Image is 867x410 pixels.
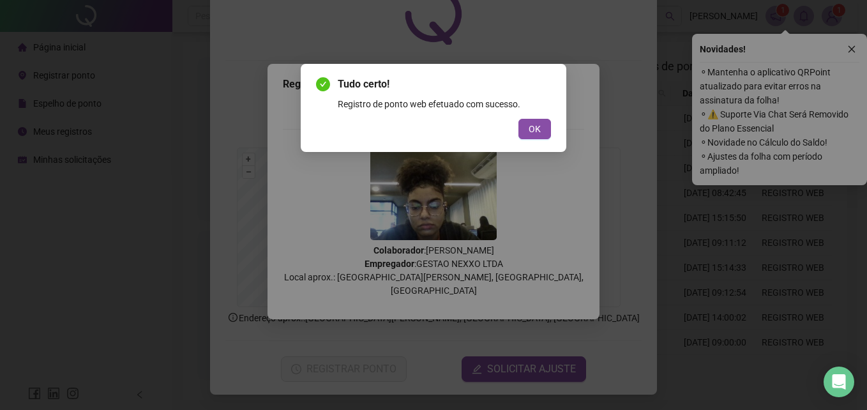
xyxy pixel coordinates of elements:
span: check-circle [316,77,330,91]
span: Tudo certo! [338,77,551,92]
span: OK [529,122,541,136]
div: Open Intercom Messenger [824,367,854,397]
div: Registro de ponto web efetuado com sucesso. [338,97,551,111]
button: OK [518,119,551,139]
